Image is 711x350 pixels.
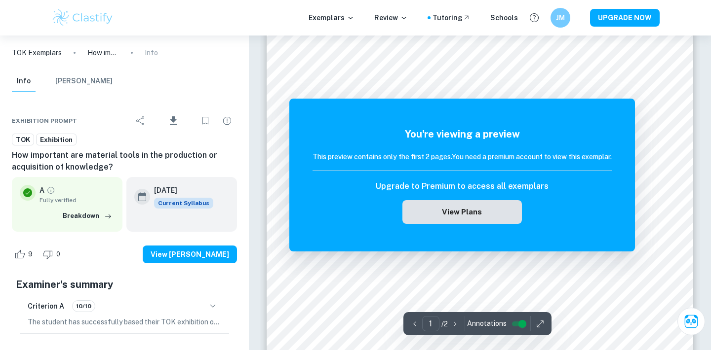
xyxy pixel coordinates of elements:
h5: You're viewing a preview [313,127,612,141]
span: 10/10 [73,302,95,311]
h6: How important are material tools in the production or acquisition of knowledge? [12,149,237,173]
p: Exemplars [309,12,355,23]
div: Download [153,108,194,134]
a: Exhibition [36,134,77,146]
a: Grade fully verified [46,186,55,195]
p: A [39,185,44,196]
h6: Criterion A [28,301,64,312]
span: Current Syllabus [154,198,213,209]
button: JM [551,8,570,28]
span: 9 [23,249,38,259]
a: TOK Exemplars [12,47,62,58]
button: UPGRADE NOW [590,9,660,27]
p: How important are material tools in the production or acquisition of knowledge? [87,47,119,58]
div: Bookmark [196,111,215,131]
span: 0 [51,249,66,259]
div: Like [12,246,38,262]
div: Share [131,111,151,131]
a: TOK [12,134,34,146]
button: Breakdown [60,209,115,223]
span: Exhibition Prompt [12,116,77,125]
button: Info [12,70,36,92]
button: View Plans [402,200,522,224]
h6: Upgrade to Premium to access all exemplars [376,180,549,192]
div: This exemplar is based on the current syllabus. Feel free to refer to it for inspiration/ideas wh... [154,198,213,209]
span: Exhibition [37,135,76,145]
button: Help and Feedback [526,9,543,26]
span: TOK [12,135,34,145]
h5: Examiner's summary [16,277,233,292]
p: / 2 [441,318,448,329]
h6: JM [555,12,566,23]
button: [PERSON_NAME] [55,70,113,92]
span: Fully verified [39,196,115,205]
div: Dislike [40,246,66,262]
img: Clastify logo [51,8,114,28]
a: Tutoring [433,12,471,23]
button: View [PERSON_NAME] [143,245,237,263]
p: Review [374,12,408,23]
p: Info [145,47,158,58]
h6: [DATE] [154,185,205,196]
button: Ask Clai [677,308,705,335]
div: Report issue [217,111,237,131]
a: Schools [490,12,518,23]
span: Annotations [467,318,507,329]
p: The student has successfully based their TOK exhibition on one of the 35 prompts released by the ... [28,316,221,327]
h6: This preview contains only the first 2 pages. You need a premium account to view this exemplar. [313,151,612,162]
